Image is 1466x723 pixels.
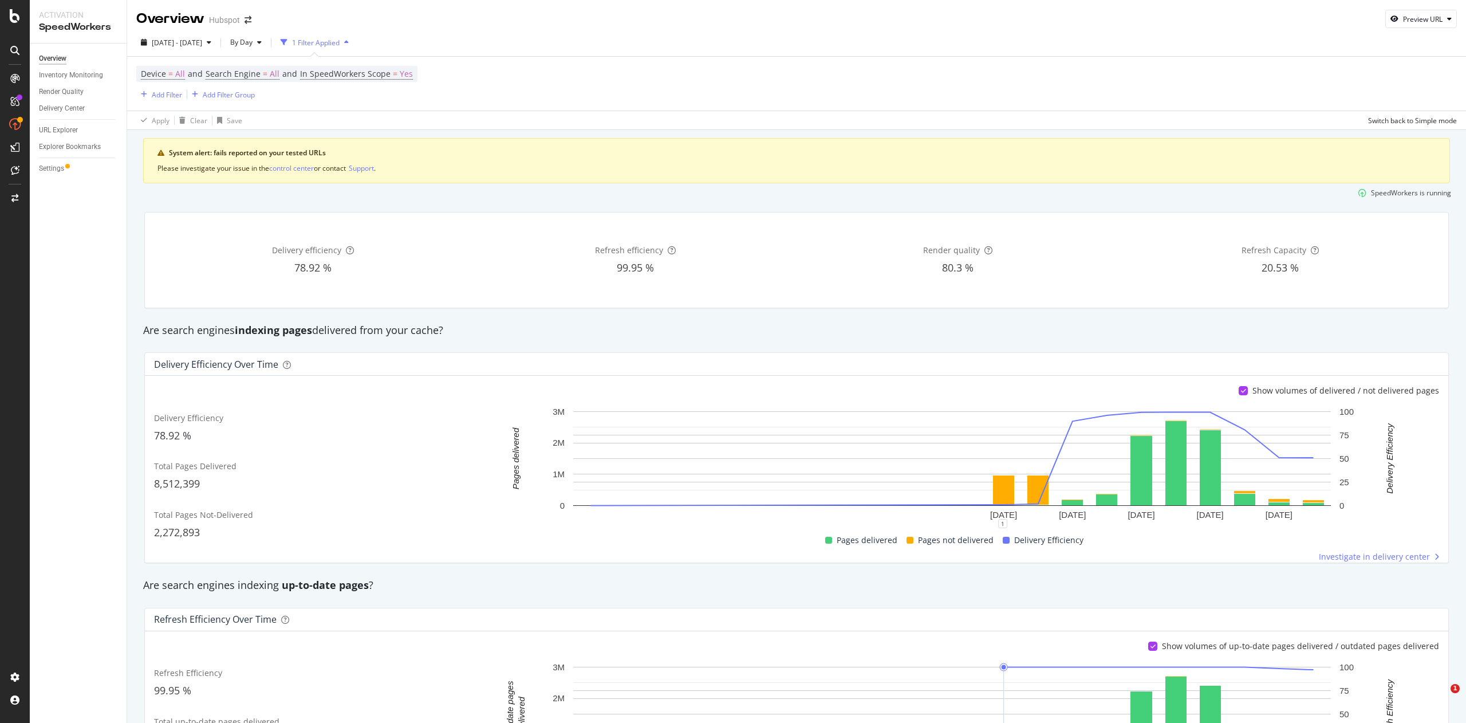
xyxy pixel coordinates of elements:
[1339,501,1344,510] text: 0
[553,469,565,479] text: 1M
[1128,510,1154,520] text: [DATE]
[39,141,101,153] div: Explorer Bookmarks
[39,103,119,115] a: Delivery Center
[212,111,242,129] button: Save
[168,68,173,79] span: =
[154,412,223,423] span: Delivery Efficiency
[175,66,185,82] span: All
[157,163,1436,174] div: Please investigate your issue in the or contact .
[1339,477,1349,487] text: 25
[292,38,340,48] div: 1 Filter Applied
[990,510,1017,520] text: [DATE]
[1319,551,1439,563] a: Investigate in delivery center
[137,578,1456,593] div: Are search engines indexing ?
[227,116,242,125] div: Save
[1242,245,1306,256] span: Refresh Capacity
[553,407,565,416] text: 3M
[1162,641,1439,652] div: Show volumes of up-to-date pages delivered / outdated pages delivered
[282,68,297,79] span: and
[272,245,341,256] span: Delivery efficiency
[39,86,84,98] div: Render Quality
[1368,116,1457,125] div: Switch back to Simple mode
[154,667,222,678] span: Refresh Efficiency
[206,68,261,79] span: Search Engine
[400,66,413,82] span: Yes
[1363,111,1457,129] button: Switch back to Simple mode
[39,53,66,65] div: Overview
[136,88,182,101] button: Add Filter
[1451,684,1460,693] span: 1
[1385,423,1394,494] text: Delivery Efficiency
[553,662,565,672] text: 3M
[942,261,974,274] span: 80.3 %
[39,86,119,98] a: Render Quality
[154,614,277,625] div: Refresh Efficiency over time
[235,323,312,337] strong: indexing pages
[39,124,119,136] a: URL Explorer
[152,90,182,100] div: Add Filter
[136,33,216,52] button: [DATE] - [DATE]
[617,261,654,274] span: 99.95 %
[349,163,374,173] div: Support
[294,261,332,274] span: 78.92 %
[349,163,374,174] button: Support
[1262,261,1299,274] span: 20.53 %
[300,68,391,79] span: In SpeedWorkers Scope
[1385,10,1457,28] button: Preview URL
[39,141,119,153] a: Explorer Bookmarks
[154,461,237,471] span: Total Pages Delivered
[226,33,266,52] button: By Day
[263,68,267,79] span: =
[1319,551,1430,563] span: Investigate in delivery center
[918,533,994,547] span: Pages not delivered
[137,323,1456,338] div: Are search engines delivered from your cache?
[1014,533,1083,547] span: Delivery Efficiency
[39,69,119,81] a: Inventory Monitoring
[39,9,117,21] div: Activation
[1339,430,1349,440] text: 75
[245,16,251,24] div: arrow-right-arrow-left
[136,111,170,129] button: Apply
[282,578,369,592] strong: up-to-date pages
[226,37,253,47] span: By Day
[154,525,200,539] span: 2,272,893
[39,69,103,81] div: Inventory Monitoring
[1339,407,1354,416] text: 100
[998,519,1007,528] div: 1
[39,103,85,115] div: Delivery Center
[39,21,117,34] div: SpeedWorkers
[188,68,203,79] span: and
[479,406,1426,524] svg: A chart.
[141,68,166,79] span: Device
[553,438,565,448] text: 2M
[143,138,1450,183] div: warning banner
[1427,684,1455,712] iframe: Intercom live chat
[269,163,314,173] div: control center
[923,245,980,256] span: Render quality
[175,111,207,129] button: Clear
[39,53,119,65] a: Overview
[152,116,170,125] div: Apply
[1403,14,1443,24] div: Preview URL
[154,359,278,370] div: Delivery Efficiency over time
[270,66,279,82] span: All
[276,33,353,52] button: 1 Filter Applied
[1197,510,1224,520] text: [DATE]
[154,429,191,442] span: 78.92 %
[511,427,521,489] text: Pages delivered
[1339,662,1354,672] text: 100
[39,124,78,136] div: URL Explorer
[187,88,255,101] button: Add Filter Group
[203,90,255,100] div: Add Filter Group
[1266,510,1292,520] text: [DATE]
[39,163,119,175] a: Settings
[1339,686,1349,696] text: 75
[1252,385,1439,396] div: Show volumes of delivered / not delivered pages
[154,683,191,697] span: 99.95 %
[190,116,207,125] div: Clear
[169,148,1436,158] div: System alert: fails reported on your tested URLs
[154,509,253,520] span: Total Pages Not-Delivered
[560,501,565,510] text: 0
[837,533,897,547] span: Pages delivered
